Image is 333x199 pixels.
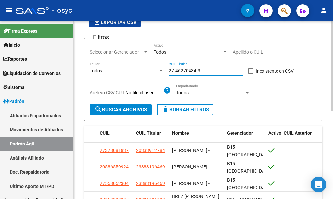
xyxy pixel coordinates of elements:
[5,6,13,14] mat-icon: menu
[90,68,102,73] span: Todos
[94,107,147,113] span: Buscar Archivos
[172,181,210,186] span: [PERSON_NAME] -
[90,104,152,115] button: Buscar Archivos
[136,130,161,136] span: CUIL Titular
[136,164,165,169] span: 23383196469
[256,67,294,75] span: Inexistente en CSV
[3,27,37,34] span: Firma Express
[90,90,125,95] span: Archivo CSV CUIL
[311,177,326,192] div: Open Intercom Messenger
[97,126,133,148] datatable-header-cell: CUIL
[93,18,101,26] mat-icon: file_download
[268,130,281,136] span: Activo
[3,98,24,105] span: Padrón
[224,126,266,148] datatable-header-cell: Gerenciador
[227,130,253,136] span: Gerenciador
[162,107,209,113] span: Borrar Filtros
[154,49,166,55] span: Todos
[172,164,210,169] span: [PERSON_NAME] -
[157,104,213,115] button: Borrar Filtros
[136,181,165,186] span: 23383196469
[3,41,20,49] span: Inicio
[52,3,72,18] span: - osyc
[227,144,271,157] span: B15 - [GEOGRAPHIC_DATA]
[227,177,271,190] span: B15 - [GEOGRAPHIC_DATA]
[125,90,163,96] input: Archivo CSV CUIL
[281,126,323,148] datatable-header-cell: CUIL Anterior
[100,148,129,153] span: 27378081837
[163,86,171,94] mat-icon: help
[169,126,224,148] datatable-header-cell: Nombre
[172,130,189,136] span: Nombre
[89,17,141,27] button: Exportar CSV
[266,126,281,148] datatable-header-cell: Activo
[3,70,61,77] span: Liquidación de Convenios
[172,148,210,153] span: [PERSON_NAME] -
[136,148,165,153] span: 20333912784
[176,90,189,95] span: Todos
[90,49,143,55] span: Seleccionar Gerenciador
[90,33,112,42] h3: Filtros
[100,181,129,186] span: 27558052304
[3,84,25,91] span: Sistema
[100,164,129,169] span: 20586559924
[320,6,328,14] mat-icon: person
[227,161,271,174] span: B15 - [GEOGRAPHIC_DATA]
[133,126,169,148] datatable-header-cell: CUIL Titular
[284,130,312,136] span: CUIL Anterior
[94,105,102,113] mat-icon: search
[3,55,27,63] span: Reportes
[100,130,110,136] span: CUIL
[162,105,169,113] mat-icon: delete
[93,19,137,25] span: Exportar CSV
